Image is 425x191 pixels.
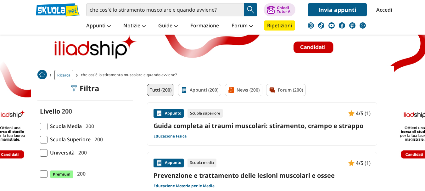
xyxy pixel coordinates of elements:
div: Filtra [71,84,99,93]
img: Appunti contenuto [156,160,162,166]
img: Filtra filtri mobile [71,85,77,92]
img: twitch [349,22,355,29]
img: Home [37,70,47,79]
span: 200 [76,149,87,157]
img: tiktok [318,22,324,29]
a: Appunti (200) [178,84,221,96]
span: (1) [365,109,371,117]
div: Appunto [154,159,184,167]
span: 4/5 [356,109,363,117]
a: Home [37,70,47,80]
img: WhatsApp [360,22,366,29]
a: News (200) [225,84,262,96]
span: 200 [92,135,103,143]
img: Appunti contenuto [156,110,162,116]
img: Appunti contenuto [348,110,355,116]
a: Notizie [122,20,147,32]
button: Search Button [244,3,257,16]
a: Educazione Motoria per le Medie [154,183,215,188]
a: Accedi [376,3,389,16]
div: Chiedi Tutor AI [277,6,292,14]
a: Tutti (200) [147,84,174,96]
img: Appunti filtro contenuto [181,87,187,93]
span: Premium [50,170,73,178]
img: instagram [308,22,314,29]
input: Cerca appunti, riassunti o versioni [86,3,244,16]
div: Appunto [154,109,184,118]
span: Scuola Media [48,122,82,130]
img: News filtro contenuto [228,87,234,93]
a: Invia appunti [308,3,367,16]
a: Appunti [85,20,112,32]
img: facebook [339,22,345,29]
button: ChiediTutor AI [264,3,295,16]
a: Guida completa ai traumi muscolari: stiramento, crampo e strappo [154,121,371,130]
a: Forum (200) [266,84,306,96]
img: Cerca appunti, riassunti o versioni [246,5,255,14]
img: Forum filtro contenuto [269,87,275,93]
a: Forum [230,20,254,32]
span: 200 [83,122,94,130]
span: 200 [75,170,86,178]
a: Prevenzione e trattamento delle lesioni muscolari e ossee [154,171,371,180]
img: Appunti contenuto [348,160,355,166]
a: Educazione Fisica [154,134,187,139]
a: Guide [157,20,179,32]
div: Scuola media [187,159,216,167]
img: youtube [328,22,335,29]
a: Formazione [189,20,221,32]
span: Scuola Superiore [48,135,91,143]
span: 4/5 [356,159,363,167]
a: Ricerca [54,70,73,80]
a: Ripetizioni [264,20,295,31]
span: 200 [62,107,72,115]
div: Scuola superiore [187,109,223,118]
span: (1) [365,159,371,167]
span: che cos'è lo stiramento muscolare e quando avviene? [81,70,179,80]
span: Università [48,149,75,157]
label: Livello [40,107,60,115]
